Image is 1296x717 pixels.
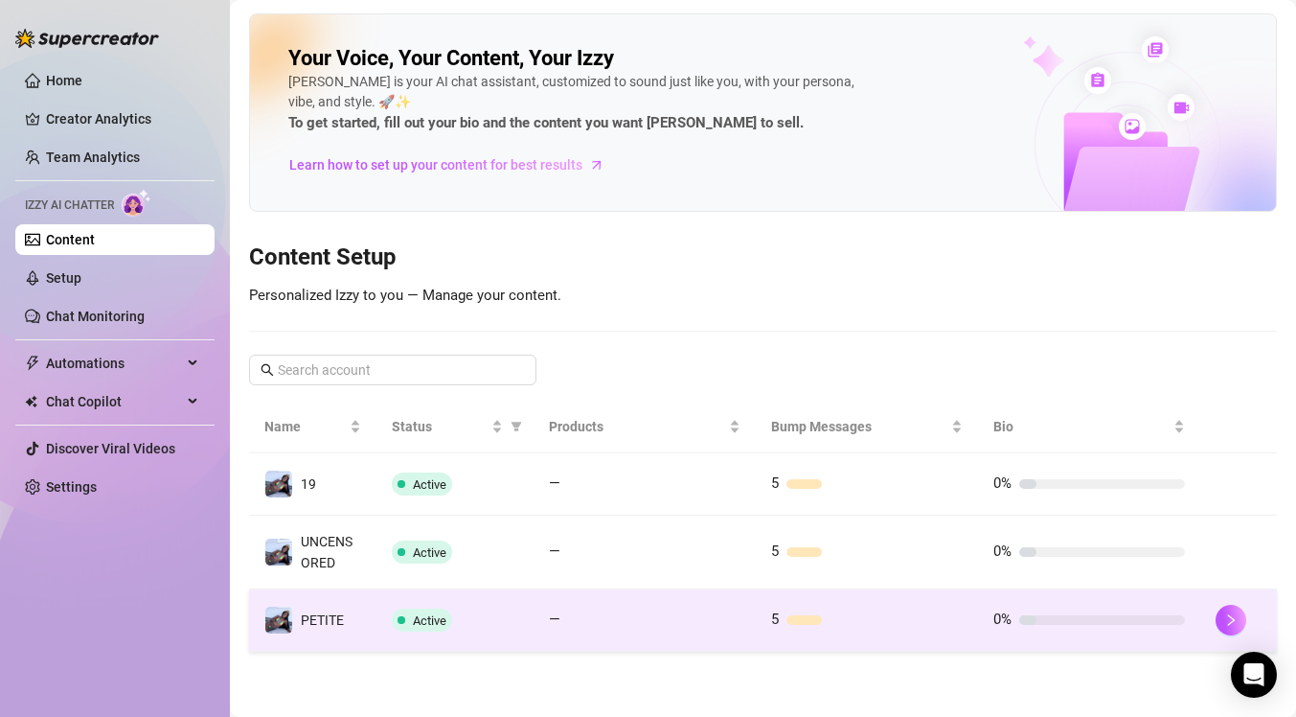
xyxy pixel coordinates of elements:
img: UNCENSORED [265,539,292,566]
img: logo-BBDzfeDw.svg [15,29,159,48]
div: [PERSON_NAME] is your AI chat assistant, customized to sound just like you, with your persona, vi... [288,72,863,135]
h3: Content Setup [249,243,1277,273]
a: Content [46,232,95,247]
span: Products [549,416,725,437]
h2: Your Voice, Your Content, Your Izzy [288,45,614,72]
th: Status [376,401,534,453]
span: — [549,543,560,560]
span: Personalized Izzy to you — Manage your content. [249,287,561,304]
th: Name [249,401,376,453]
span: thunderbolt [25,356,40,371]
input: Search account [278,359,510,381]
a: Learn how to set up your content for best results [288,150,619,180]
span: search [261,363,274,377]
span: 0% [993,611,1012,628]
span: 0% [993,543,1012,560]
th: Bio [978,401,1200,453]
img: 19 [265,471,292,497]
a: Team Analytics [46,150,140,165]
span: filter [511,421,522,432]
a: Home [46,73,82,88]
span: Automations [46,348,182,379]
span: Bio [993,416,1170,437]
a: Chat Monitoring [46,309,145,324]
span: 5 [771,543,779,560]
span: Active [413,545,446,560]
strong: To get started, fill out your bio and the content you want [PERSON_NAME] to sell. [288,114,804,131]
a: Discover Viral Videos [46,441,175,456]
span: Learn how to set up your content for best results [289,154,582,175]
span: 5 [771,611,779,628]
span: Status [392,416,489,437]
span: Active [413,477,446,492]
span: — [549,611,560,628]
span: right [1224,613,1238,627]
span: 0% [993,474,1012,492]
span: filter [507,412,526,441]
button: right [1216,605,1246,636]
img: AI Chatter [122,189,151,217]
th: Products [534,401,756,453]
a: Creator Analytics [46,104,199,134]
a: Setup [46,270,81,286]
span: — [549,474,560,492]
span: Name [264,416,346,437]
span: Chat Copilot [46,386,182,417]
img: PETITE [265,607,292,634]
th: Bump Messages [756,401,978,453]
div: Open Intercom Messenger [1231,652,1277,698]
span: Active [413,613,446,628]
img: Chat Copilot [25,395,37,408]
span: Bump Messages [771,416,947,437]
span: PETITE [301,613,344,628]
img: ai-chatter-content-library-cLFOSyPT.png [979,15,1276,211]
span: 5 [771,474,779,492]
a: Settings [46,479,97,495]
span: UNCENSORED [301,534,352,570]
span: Izzy AI Chatter [25,197,114,215]
span: arrow-right [587,155,606,174]
span: 19 [301,476,316,492]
